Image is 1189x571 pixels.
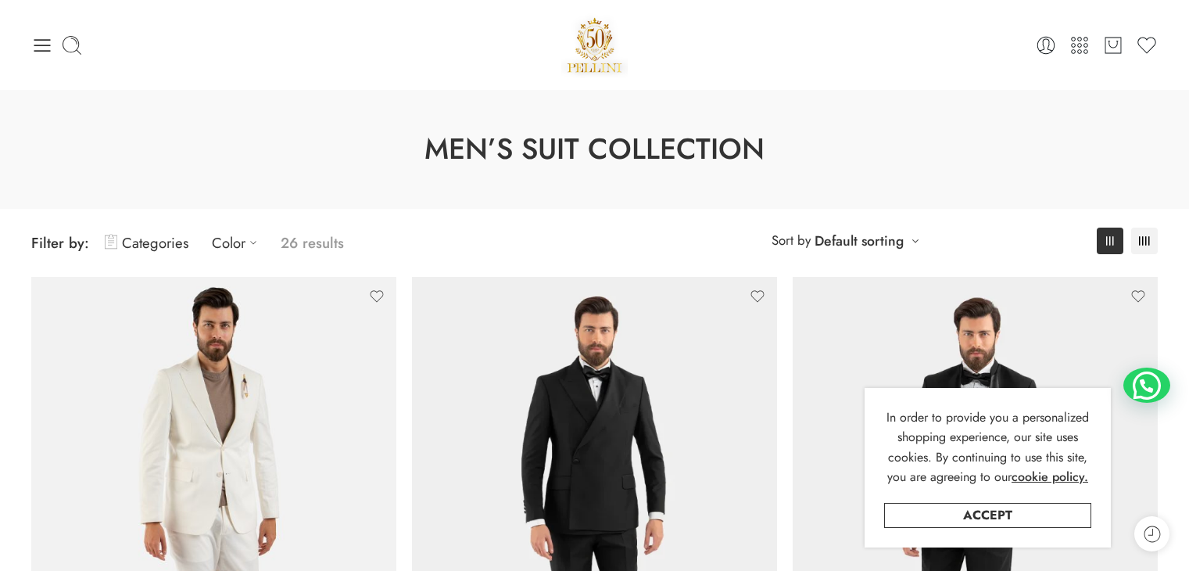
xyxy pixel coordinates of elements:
a: Pellini - [561,12,629,78]
a: cookie policy. [1012,467,1088,487]
a: Categories [105,224,188,261]
img: Pellini [561,12,629,78]
span: Sort by [772,228,811,253]
a: Login / Register [1035,34,1057,56]
a: Color [212,224,265,261]
a: Wishlist [1136,34,1158,56]
span: Filter by: [31,232,89,253]
a: Default sorting [815,230,904,252]
a: Cart [1102,34,1124,56]
a: Accept [884,503,1091,528]
span: In order to provide you a personalized shopping experience, our site uses cookies. By continuing ... [886,408,1089,487]
p: 26 results [281,224,344,261]
h1: Men’s Suit Collection [39,129,1150,170]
